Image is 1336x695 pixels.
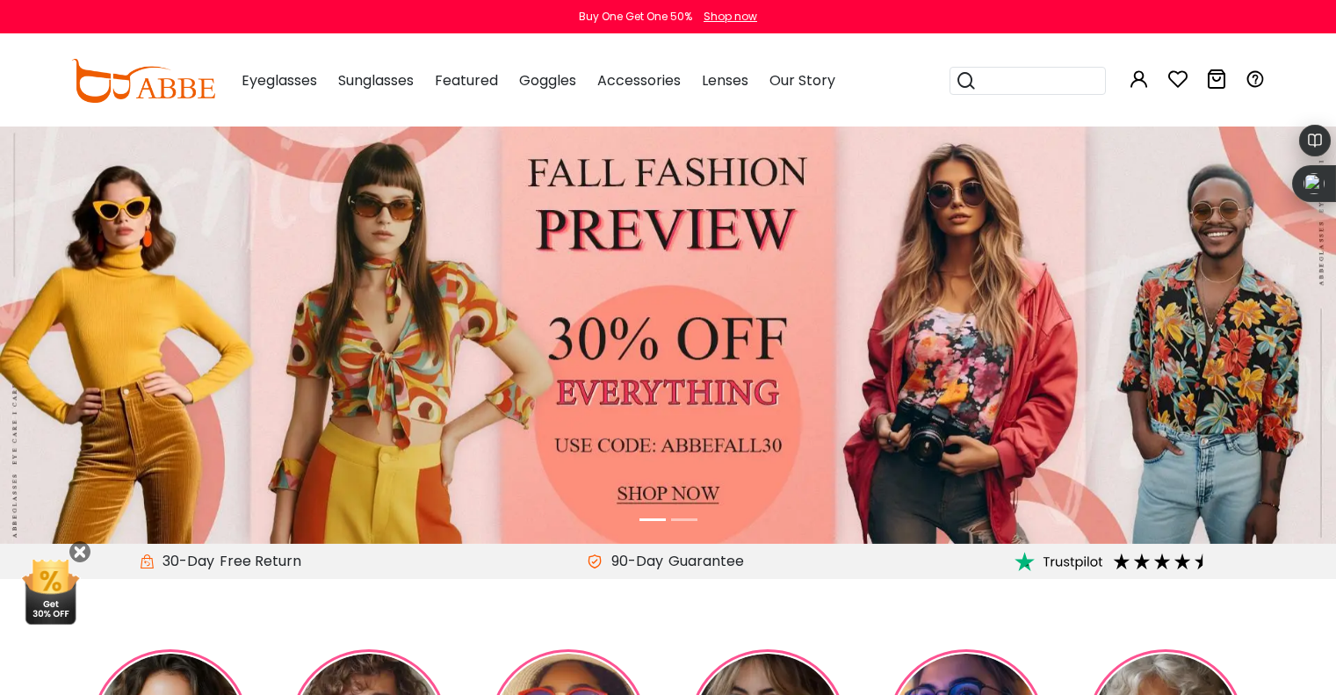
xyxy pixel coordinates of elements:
[338,70,414,90] span: Sunglasses
[603,551,663,572] span: 90-Day
[435,70,498,90] span: Featured
[71,59,215,103] img: abbeglasses.com
[154,551,214,572] span: 30-Day
[579,9,692,25] div: Buy One Get One 50%
[519,70,576,90] span: Goggles
[695,9,757,24] a: Shop now
[702,70,748,90] span: Lenses
[663,551,749,572] div: Guarantee
[704,9,757,25] div: Shop now
[597,70,681,90] span: Accessories
[769,70,835,90] span: Our Story
[242,70,317,90] span: Eyeglasses
[18,554,83,625] img: mini welcome offer
[214,551,307,572] div: Free Return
